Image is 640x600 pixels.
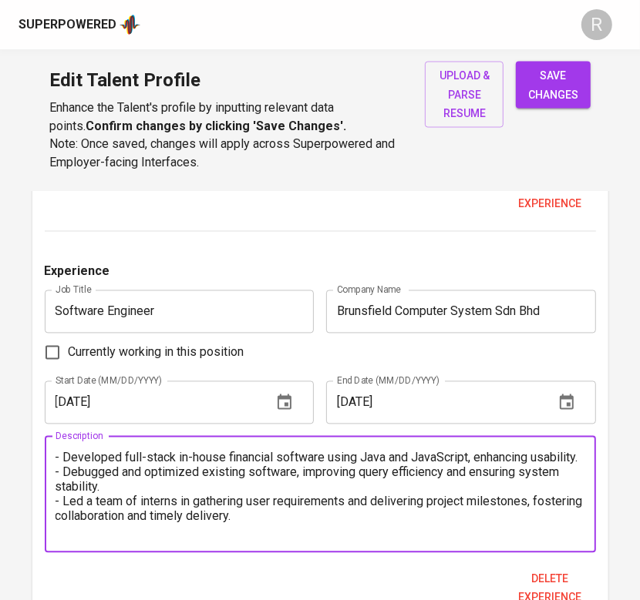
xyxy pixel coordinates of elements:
[49,99,406,173] p: Enhance the Talent's profile by inputting relevant data points. Note: Once saved, changes will ap...
[69,344,244,362] span: Currently working in this position
[19,16,116,34] div: Superpowered
[528,66,578,104] span: save changes
[19,13,140,36] a: Superpoweredapp logo
[510,176,589,214] span: Delete experience
[120,13,140,36] img: app logo
[516,62,591,109] button: save changes
[45,263,110,281] p: Experience
[49,62,406,99] h1: Edit Talent Profile
[437,66,491,123] span: upload & parse resume
[425,62,504,128] button: upload & parse resume
[86,119,346,133] b: Confirm changes by clicking 'Save Changes'.
[504,172,595,219] button: Delete experience
[581,9,612,40] div: R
